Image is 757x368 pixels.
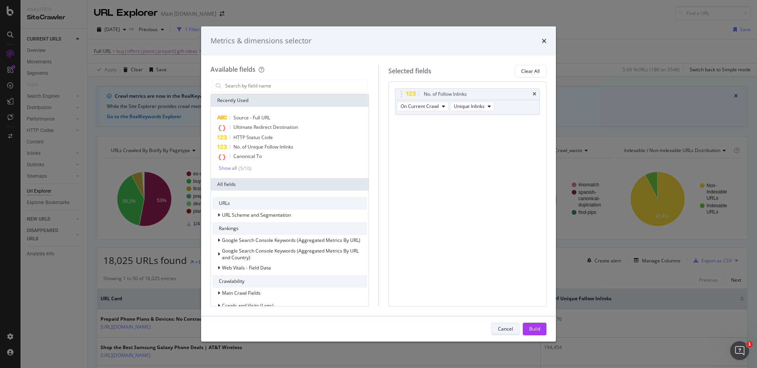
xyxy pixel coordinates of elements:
[233,114,270,121] span: Source - Full URL
[213,222,367,235] div: Rankings
[388,67,431,76] div: Selected fields
[450,102,494,111] button: Unique Inlinks
[237,165,252,172] div: ( 5 / 10 )
[233,134,273,141] span: HTTP Status Code
[222,302,274,309] span: Crawls and Visits (Logs)
[491,323,520,335] button: Cancel
[395,88,540,115] div: No. of Follow InlinkstimesOn Current CrawlUnique Inlinks
[730,341,749,360] iframe: Intercom live chat
[424,90,467,98] div: No. of Follow Inlinks
[533,92,536,97] div: times
[401,103,439,110] span: On Current Crawl
[746,341,753,348] span: 1
[224,80,367,92] input: Search by field name
[201,26,556,342] div: modal
[233,124,298,130] span: Ultimate Redirect Destination
[211,36,311,46] div: Metrics & dimensions selector
[211,178,369,191] div: All fields
[222,212,291,218] span: URL Scheme and Segmentation
[521,68,540,74] div: Clear All
[222,290,261,296] span: Main Crawl Fields
[213,197,367,210] div: URLs
[233,143,293,150] span: No. of Unique Follow Inlinks
[233,153,262,160] span: Canonical To
[542,36,546,46] div: times
[222,237,360,243] span: Google Search Console Keywords (Aggregated Metrics By URL)
[529,325,540,332] div: Build
[211,94,369,107] div: Recently Used
[397,102,449,111] button: On Current Crawl
[515,65,546,78] button: Clear All
[213,275,367,288] div: Crawlability
[211,65,255,74] div: Available fields
[498,325,513,332] div: Cancel
[523,323,546,335] button: Build
[454,103,485,110] span: Unique Inlinks
[219,165,237,171] div: Show all
[222,264,271,271] span: Web Vitals - Field Data
[222,247,359,261] span: Google Search Console Keywords (Aggregated Metrics By URL and Country)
